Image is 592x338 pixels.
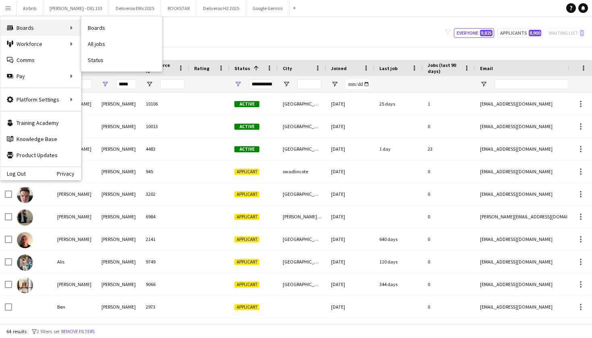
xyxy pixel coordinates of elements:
[297,79,321,89] input: City Filter Input
[0,68,81,84] div: Pay
[17,0,43,16] button: Airbnb
[278,115,326,137] div: [GEOGRAPHIC_DATA]
[52,251,97,273] div: Alis
[17,209,33,226] img: Alexander Jones
[141,251,189,273] div: 9749
[141,138,189,160] div: 4483
[0,52,81,68] a: Comms
[141,228,189,250] div: 2141
[60,327,96,336] button: Remove filters
[423,205,475,228] div: 0
[0,131,81,147] a: Knowledge Base
[141,160,189,182] div: 945
[331,81,338,88] button: Open Filter Menu
[97,160,141,182] div: [PERSON_NAME]
[283,81,290,88] button: Open Filter Menu
[326,228,375,250] div: [DATE]
[234,124,259,130] span: Active
[97,115,141,137] div: [PERSON_NAME]
[326,93,375,115] div: [DATE]
[141,93,189,115] div: 10106
[234,214,259,220] span: Applicant
[81,52,162,68] a: Status
[326,273,375,295] div: [DATE]
[234,101,259,107] span: Active
[17,187,33,203] img: Alastair Jones
[197,0,246,16] button: Deliveroo H2 2025
[0,36,81,52] div: Workforce
[278,138,326,160] div: [GEOGRAPHIC_DATA]
[116,79,136,89] input: Last Name Filter Input
[423,296,475,318] div: 0
[234,236,259,243] span: Applicant
[52,273,97,295] div: [PERSON_NAME]
[326,138,375,160] div: [DATE]
[141,205,189,228] div: 6984
[326,251,375,273] div: [DATE]
[375,138,423,160] div: 1 day
[283,65,292,71] span: City
[37,328,60,334] span: 2 filters set
[0,147,81,163] a: Product Updates
[146,81,153,88] button: Open Filter Menu
[234,169,259,175] span: Applicant
[278,273,326,295] div: [GEOGRAPHIC_DATA]
[17,277,33,293] img: Anna Jones
[529,30,541,36] span: 8,900
[278,93,326,115] div: [GEOGRAPHIC_DATA]
[246,0,290,16] button: Google Gemini
[97,205,141,228] div: [PERSON_NAME]
[0,20,81,36] div: Boards
[234,146,259,152] span: Active
[141,296,189,318] div: 2973
[97,296,141,318] div: [PERSON_NAME]
[423,273,475,295] div: 0
[97,273,141,295] div: [PERSON_NAME]
[0,115,81,131] a: Training Academy
[52,228,97,250] div: [PERSON_NAME]
[234,81,242,88] button: Open Filter Menu
[234,304,259,310] span: Applicant
[454,28,494,38] button: Everyone9,825
[423,251,475,273] div: 0
[480,30,493,36] span: 9,825
[331,65,347,71] span: Joined
[234,65,250,71] span: Status
[160,79,184,89] input: Workforce ID Filter Input
[141,115,189,137] div: 10013
[480,65,493,71] span: Email
[423,160,475,182] div: 0
[97,251,141,273] div: [PERSON_NAME]
[278,228,326,250] div: [GEOGRAPHIC_DATA]
[423,138,475,160] div: 23
[278,205,326,228] div: [PERSON_NAME] Coldfield
[0,170,26,177] a: Log Out
[375,228,423,250] div: 640 days
[97,183,141,205] div: [PERSON_NAME]
[375,251,423,273] div: 110 days
[375,93,423,115] div: 25 days
[480,81,487,88] button: Open Filter Menu
[81,36,162,52] a: All jobs
[423,228,475,250] div: 0
[141,183,189,205] div: 3202
[141,273,189,295] div: 9066
[375,273,423,295] div: 344 days
[326,205,375,228] div: [DATE]
[326,296,375,318] div: [DATE]
[278,160,326,182] div: swadlincote
[161,0,197,16] button: ROCKSTAR
[234,282,259,288] span: Applicant
[326,183,375,205] div: [DATE]
[379,65,397,71] span: Last job
[326,160,375,182] div: [DATE]
[17,232,33,248] img: Alice emlyn jones
[97,138,141,160] div: [PERSON_NAME]
[423,183,475,205] div: 0
[43,0,109,16] button: [PERSON_NAME] - DEL133
[109,0,161,16] button: Deliveroo EMs 2025
[423,93,475,115] div: 1
[81,20,162,36] a: Boards
[278,251,326,273] div: [GEOGRAPHIC_DATA]
[326,115,375,137] div: [DATE]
